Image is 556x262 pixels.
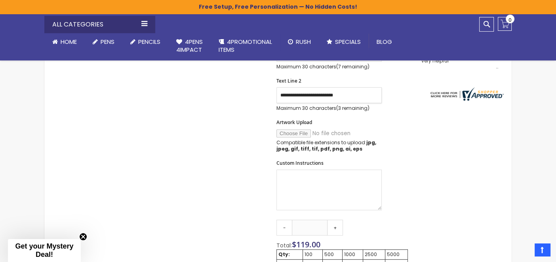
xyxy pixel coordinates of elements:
p: Compatible file extensions to upload: [276,139,382,152]
span: Total: [276,241,292,249]
span: Text Line 2 [276,77,301,84]
span: Specials [335,38,361,46]
a: Top [535,243,550,256]
span: Get your Mystery Deal! [15,242,73,258]
p: Maximum 30 characters [276,64,382,70]
a: Blog [369,33,400,51]
span: (3 remaining) [336,105,369,111]
div: 2500 [365,251,383,258]
strong: Qty: [278,251,290,258]
a: Pens [85,33,122,51]
div: 500 [324,251,341,258]
a: 0 [498,17,512,31]
span: $ [292,239,320,250]
span: (7 remaining) [336,63,369,70]
span: 119.00 [296,239,320,250]
div: 5000 [387,251,406,258]
span: 4PROMOTIONAL ITEMS [219,38,272,54]
span: Blog [377,38,392,46]
a: Home [44,33,85,51]
span: Pencils [138,38,160,46]
a: 4pens.com certificate URL [428,96,504,102]
p: Maximum 30 characters [276,105,382,111]
a: - [276,220,292,236]
a: + [327,220,343,236]
span: 4Pens 4impact [176,38,203,54]
div: All Categories [44,16,155,33]
div: Customer service is great and very helpful [421,53,498,70]
a: Specials [319,33,369,51]
a: 4Pens4impact [168,33,211,59]
span: Home [61,38,77,46]
span: Rush [296,38,311,46]
a: Pencils [122,33,168,51]
span: 0 [508,16,512,24]
span: Custom Instructions [276,160,324,166]
span: Pens [101,38,114,46]
a: Rush [280,33,319,51]
strong: jpg, jpeg, gif, tiff, tif, pdf, png, ai, eps [276,139,376,152]
div: 100 [305,251,321,258]
img: 4pens.com widget logo [428,87,504,101]
button: Close teaser [79,233,87,241]
div: 1000 [344,251,361,258]
a: 4PROMOTIONALITEMS [211,33,280,59]
span: Artwork Upload [276,119,312,126]
div: Get your Mystery Deal!Close teaser [8,239,81,262]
